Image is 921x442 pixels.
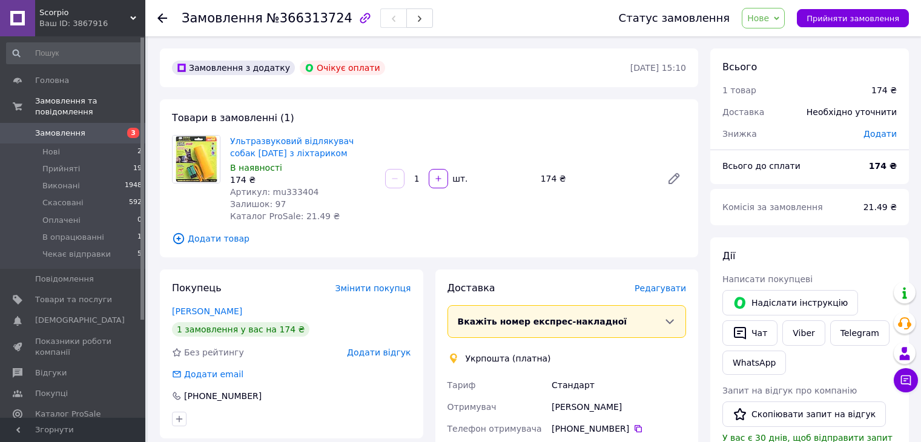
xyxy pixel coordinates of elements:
input: Пошук [6,42,143,64]
span: [DEMOGRAPHIC_DATA] [35,315,125,326]
span: 5 [137,249,142,260]
div: Необхідно уточнити [799,99,904,125]
span: 21.49 ₴ [863,202,897,212]
a: Telegram [830,320,890,346]
div: Замовлення з додатку [172,61,295,75]
span: Знижка [722,129,757,139]
span: Додати відгук [347,348,411,357]
button: Скопіювати запит на відгук [722,401,886,427]
time: [DATE] 15:10 [630,63,686,73]
span: Замовлення та повідомлення [35,96,145,117]
span: Каталог ProSale: 21.49 ₴ [230,211,340,221]
span: Залишок: 97 [230,199,286,209]
span: Scorpio [39,7,130,18]
span: Покупець [172,282,222,294]
span: Виконані [42,180,80,191]
button: Надіслати інструкцію [722,290,858,315]
a: WhatsApp [722,351,786,375]
span: В наявності [230,163,282,173]
span: Вкажіть номер експрес-накладної [458,317,627,326]
span: Товари в замовленні (1) [172,112,294,124]
div: Статус замовлення [619,12,730,24]
button: Чат [722,320,777,346]
b: 174 ₴ [869,161,897,171]
span: №366313724 [266,11,352,25]
a: Viber [782,320,825,346]
div: Очікує оплати [300,61,385,75]
span: Всього [722,61,757,73]
span: В опрацюванні [42,232,104,243]
span: 1 [137,232,142,243]
span: 2 [137,147,142,157]
span: Написати покупцеві [722,274,813,284]
span: Без рейтингу [184,348,244,357]
div: шт. [449,173,469,185]
span: Доставка [447,282,495,294]
span: Оплачені [42,215,81,226]
span: Всього до сплати [722,161,801,171]
span: Доставка [722,107,764,117]
div: [PHONE_NUMBER] [552,423,686,435]
div: Додати email [171,368,245,380]
span: 592 [129,197,142,208]
a: [PERSON_NAME] [172,306,242,316]
span: Чекає відправки [42,249,111,260]
span: Додати товар [172,232,686,245]
span: 19 [133,163,142,174]
a: Ультразвуковий відлякувач собак [DATE] з ліхтариком [230,136,354,158]
span: Нові [42,147,60,157]
span: Прийняті [42,163,80,174]
div: Ваш ID: 3867916 [39,18,145,29]
div: [PERSON_NAME] [549,396,688,418]
span: Товари та послуги [35,294,112,305]
span: Редагувати [635,283,686,293]
span: Тариф [447,380,476,390]
div: Додати email [183,368,245,380]
span: Додати [863,129,897,139]
div: Стандарт [549,374,688,396]
span: 1948 [125,180,142,191]
span: Повідомлення [35,274,94,285]
div: Укрпошта (платна) [463,352,554,364]
span: Прийняти замовлення [807,14,899,23]
div: Повернутися назад [157,12,167,24]
a: Редагувати [662,167,686,191]
span: Нове [747,13,769,23]
span: 0 [137,215,142,226]
span: Покупці [35,388,68,399]
span: Отримувач [447,402,497,412]
button: Чат з покупцем [894,368,918,392]
div: 1 замовлення у вас на 174 ₴ [172,322,309,337]
div: 174 ₴ [536,170,657,187]
span: Комісія за замовлення [722,202,823,212]
button: Прийняти замовлення [797,9,909,27]
div: 174 ₴ [230,174,375,186]
span: Відгуки [35,368,67,378]
span: Телефон отримувача [447,424,542,434]
span: 1 товар [722,85,756,95]
span: Показники роботи компанії [35,336,112,358]
span: Каталог ProSale [35,409,101,420]
div: [PHONE_NUMBER] [183,390,263,402]
span: Замовлення [35,128,85,139]
img: Ультразвуковий відлякувач собак AD 100 з ліхтариком [173,136,220,183]
span: Дії [722,250,735,262]
span: Головна [35,75,69,86]
span: 3 [127,128,139,138]
span: Артикул: mu333404 [230,187,319,197]
span: Запит на відгук про компанію [722,386,857,395]
div: 174 ₴ [871,84,897,96]
span: Змінити покупця [335,283,411,293]
span: Скасовані [42,197,84,208]
span: Замовлення [182,11,263,25]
